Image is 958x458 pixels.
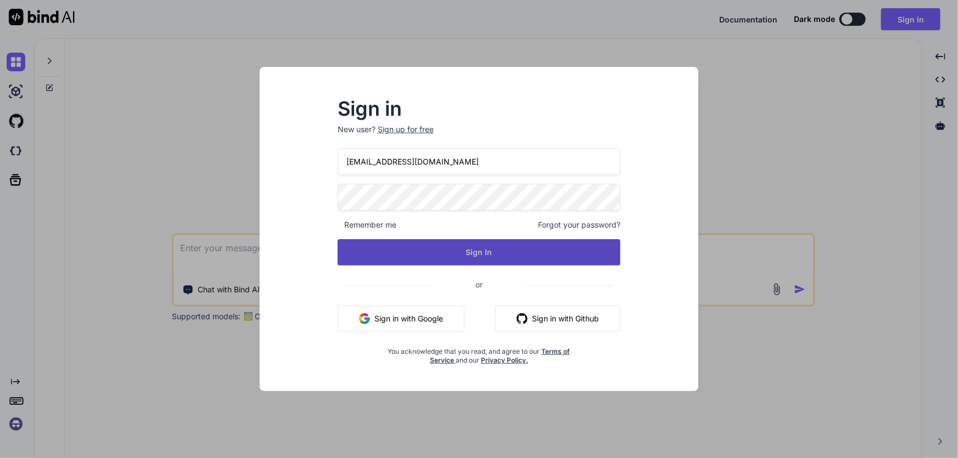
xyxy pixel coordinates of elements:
a: Privacy Policy. [481,356,528,364]
button: Sign In [338,239,621,265]
a: Terms of Service [430,347,570,364]
h2: Sign in [338,100,621,117]
input: Login or Email [338,148,621,175]
button: Sign in with Github [495,306,620,332]
button: Sign in with Google [338,306,464,332]
span: Forgot your password? [538,219,620,230]
img: google [359,313,370,324]
div: Sign up for free [378,124,434,135]
p: New user? [338,124,621,148]
div: You acknowledge that you read, and agree to our and our [385,341,574,365]
span: Remember me [338,219,396,230]
span: or [432,271,526,298]
img: github [517,313,528,324]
